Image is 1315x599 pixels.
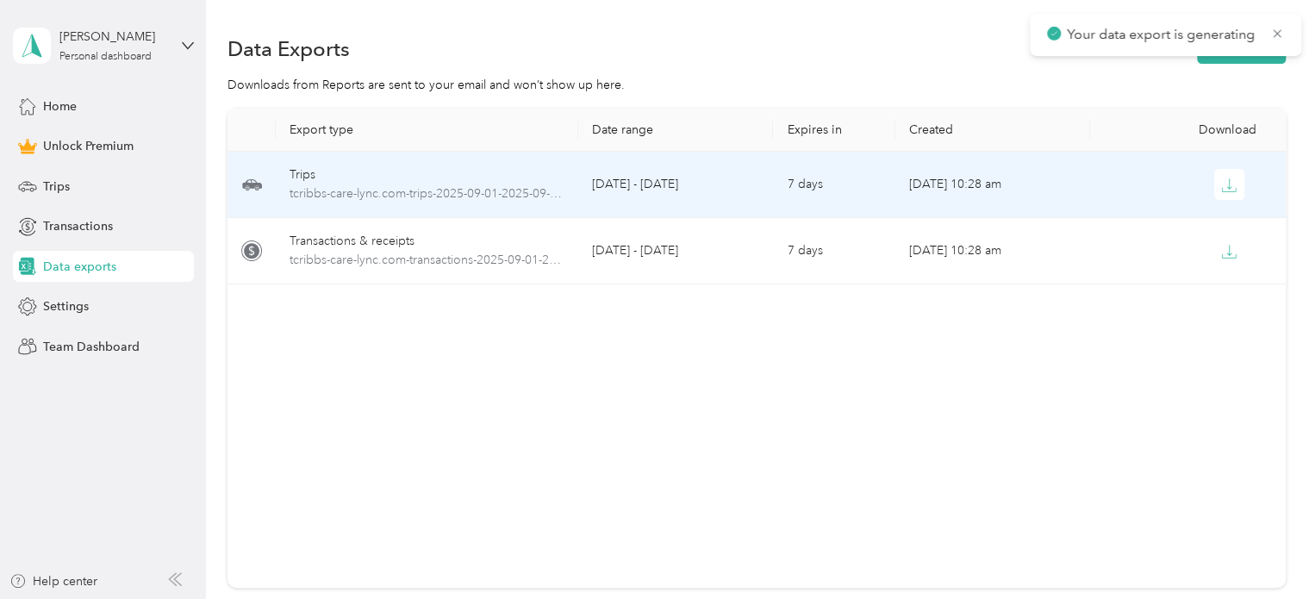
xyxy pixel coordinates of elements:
span: Team Dashboard [43,338,140,356]
span: tcribbs-care-lync.com-trips-2025-09-01-2025-09-30.xlsx [290,184,564,203]
td: 7 days [773,218,894,284]
td: 7 days [773,152,894,218]
th: Export type [276,109,578,152]
div: Transactions & receipts [290,232,564,251]
p: Your data export is generating [1067,24,1258,46]
span: Transactions [43,217,113,235]
div: [PERSON_NAME] [59,28,167,46]
div: Download [1104,122,1271,137]
span: Home [43,97,77,115]
th: Created [895,109,1090,152]
button: Help center [9,572,97,590]
div: Personal dashboard [59,52,152,62]
td: [DATE] - [DATE] [578,152,773,218]
span: Settings [43,297,89,315]
td: [DATE] 10:28 am [895,152,1090,218]
div: Downloads from Reports are sent to your email and won’t show up here. [227,76,1286,94]
iframe: Everlance-gr Chat Button Frame [1218,502,1315,599]
span: Data exports [43,258,116,276]
div: Trips [290,165,564,184]
td: [DATE] - [DATE] [578,218,773,284]
td: [DATE] 10:28 am [895,218,1090,284]
h1: Data Exports [227,40,350,58]
span: tcribbs-care-lync.com-transactions-2025-09-01-2025-09-30.xlsx [290,251,564,270]
th: Expires in [773,109,894,152]
th: Date range [578,109,773,152]
span: Unlock Premium [43,137,134,155]
span: Trips [43,178,70,196]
